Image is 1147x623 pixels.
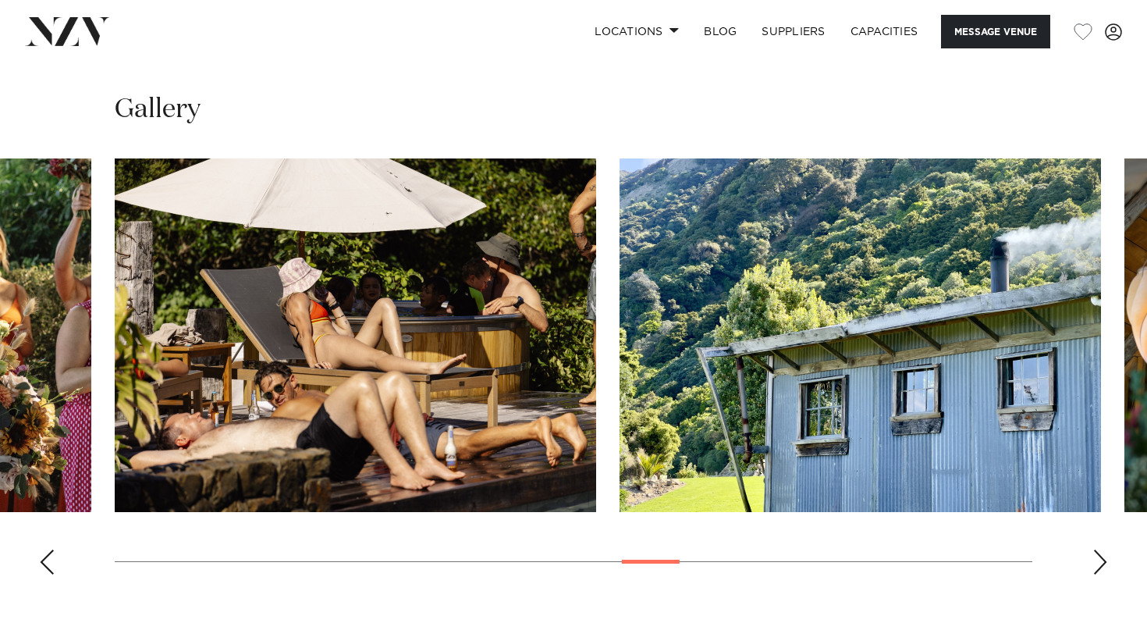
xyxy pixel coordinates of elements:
a: BLOG [691,15,749,48]
swiper-slide: 18 / 29 [620,158,1101,512]
button: Message Venue [941,15,1050,48]
a: Locations [582,15,691,48]
swiper-slide: 17 / 29 [115,158,596,512]
a: Capacities [838,15,931,48]
img: nzv-logo.png [25,17,110,45]
h2: Gallery [115,92,201,127]
a: SUPPLIERS [749,15,837,48]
